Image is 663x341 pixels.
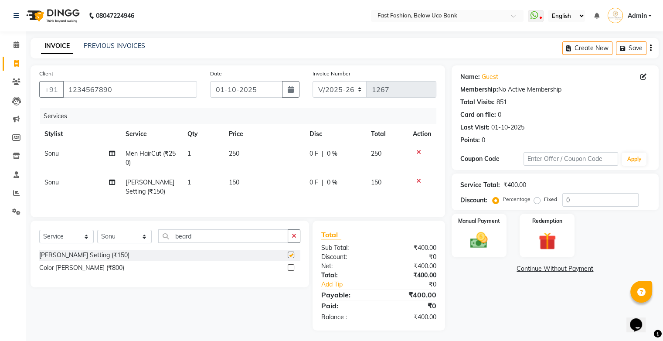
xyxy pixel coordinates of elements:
[158,229,288,243] input: Search or Scan
[327,178,337,187] span: 0 %
[524,152,619,166] input: Enter Offer / Coupon Code
[608,8,623,23] img: Admin
[96,3,134,28] b: 08047224946
[309,178,318,187] span: 0 F
[315,313,379,322] div: Balance :
[210,70,222,78] label: Date
[460,85,498,94] div: Membership:
[39,251,129,260] div: [PERSON_NAME] Setting (₹150)
[465,230,493,250] img: _cash.svg
[44,178,59,186] span: Sonu
[321,230,341,239] span: Total
[229,178,239,186] span: 150
[39,263,124,273] div: Color [PERSON_NAME] (₹800)
[458,217,500,225] label: Manual Payment
[389,280,442,289] div: ₹0
[460,85,650,94] div: No Active Membership
[126,178,174,195] span: [PERSON_NAME] Setting (₹150)
[498,110,501,119] div: 0
[322,178,323,187] span: |
[379,271,443,280] div: ₹400.00
[626,306,654,332] iframe: chat widget
[39,124,120,144] th: Stylist
[39,70,53,78] label: Client
[408,124,436,144] th: Action
[229,150,239,157] span: 250
[460,154,524,164] div: Coupon Code
[622,153,646,166] button: Apply
[482,72,498,82] a: Guest
[544,195,557,203] label: Fixed
[22,3,82,28] img: logo
[491,123,524,132] div: 01-10-2025
[562,41,612,55] button: Create New
[460,123,490,132] div: Last Visit:
[187,178,191,186] span: 1
[371,150,381,157] span: 250
[371,178,381,186] span: 150
[532,217,562,225] label: Redemption
[533,230,561,252] img: _gift.svg
[126,150,176,167] span: Men HairCut (₹250)
[315,262,379,271] div: Net:
[379,252,443,262] div: ₹0
[460,181,500,190] div: Service Total:
[41,38,73,54] a: INVOICE
[616,41,646,55] button: Save
[460,98,495,107] div: Total Visits:
[379,313,443,322] div: ₹400.00
[63,81,197,98] input: Search by Name/Mobile/Email/Code
[39,81,64,98] button: +91
[315,252,379,262] div: Discount:
[379,243,443,252] div: ₹400.00
[627,11,646,20] span: Admin
[313,70,350,78] label: Invoice Number
[322,149,323,158] span: |
[315,271,379,280] div: Total:
[379,300,443,311] div: ₹0
[187,150,191,157] span: 1
[315,243,379,252] div: Sub Total:
[379,290,443,300] div: ₹400.00
[315,290,379,300] div: Payable:
[327,149,337,158] span: 0 %
[304,124,366,144] th: Disc
[503,181,526,190] div: ₹400.00
[366,124,408,144] th: Total
[309,149,318,158] span: 0 F
[460,110,496,119] div: Card on file:
[453,264,657,273] a: Continue Without Payment
[84,42,145,50] a: PREVIOUS INVOICES
[496,98,507,107] div: 851
[315,280,389,289] a: Add Tip
[379,262,443,271] div: ₹400.00
[120,124,182,144] th: Service
[224,124,304,144] th: Price
[482,136,485,145] div: 0
[40,108,443,124] div: Services
[503,195,530,203] label: Percentage
[315,300,379,311] div: Paid:
[44,150,59,157] span: Sonu
[182,124,224,144] th: Qty
[460,72,480,82] div: Name:
[460,196,487,205] div: Discount:
[460,136,480,145] div: Points:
